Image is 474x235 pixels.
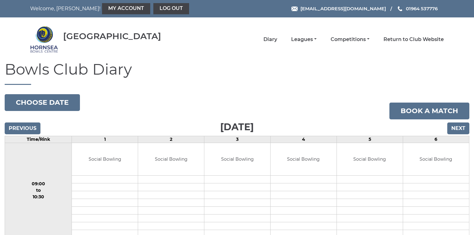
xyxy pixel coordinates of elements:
[383,36,444,43] a: Return to Club Website
[389,103,469,119] a: Book a match
[271,136,337,143] td: 4
[153,3,189,14] a: Log out
[300,6,386,12] span: [EMAIL_ADDRESS][DOMAIN_NAME]
[30,25,58,53] img: Hornsea Bowls Centre
[72,143,138,176] td: Social Bowling
[263,36,277,43] a: Diary
[291,5,386,12] a: Email [EMAIL_ADDRESS][DOMAIN_NAME]
[337,143,403,176] td: Social Bowling
[337,136,403,143] td: 5
[5,136,72,143] td: Time/Rink
[102,3,150,14] a: My Account
[5,94,80,111] button: Choose date
[30,3,197,14] nav: Welcome, [PERSON_NAME]!
[138,143,204,176] td: Social Bowling
[403,136,469,143] td: 6
[271,143,337,176] td: Social Bowling
[406,6,438,12] span: 01964 537776
[403,143,469,176] td: Social Bowling
[72,136,138,143] td: 1
[5,122,40,134] input: Previous
[291,7,298,11] img: Email
[204,143,270,176] td: Social Bowling
[291,36,317,43] a: Leagues
[63,31,161,41] div: [GEOGRAPHIC_DATA]
[204,136,271,143] td: 3
[447,122,469,134] input: Next
[331,36,369,43] a: Competitions
[397,5,438,12] a: Phone us 01964 537776
[5,61,469,85] h1: Bowls Club Diary
[138,136,204,143] td: 2
[398,6,402,11] img: Phone us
